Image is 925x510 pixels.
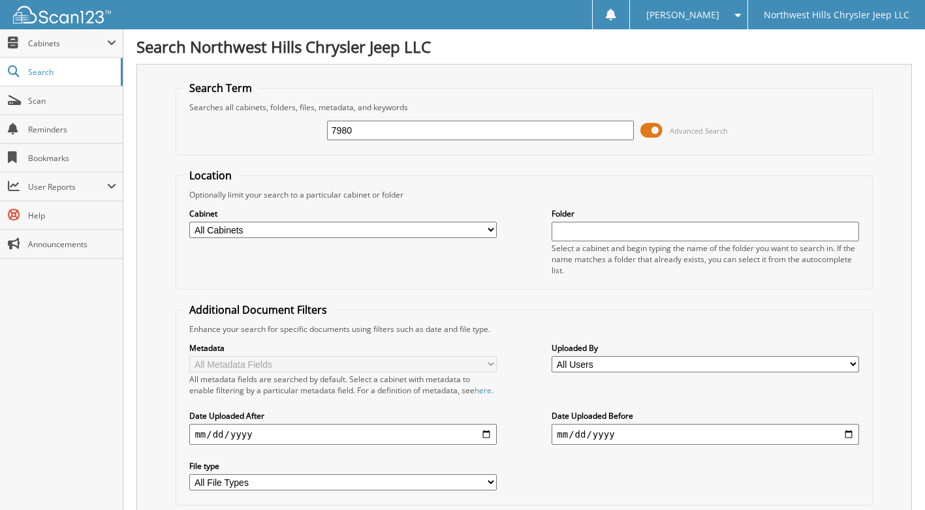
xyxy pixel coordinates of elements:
[189,208,496,219] label: Cabinet
[28,67,114,78] span: Search
[189,374,496,396] div: All metadata fields are searched by default. Select a cabinet with metadata to enable filtering b...
[860,447,925,510] iframe: Chat Widget
[670,126,728,136] span: Advanced Search
[136,36,912,57] h1: Search Northwest Hills Chrysler Jeep LLC
[646,11,719,19] span: [PERSON_NAME]
[183,303,334,317] legend: Additional Document Filters
[13,6,111,23] img: scan123-logo-white.svg
[28,124,116,135] span: Reminders
[189,424,496,445] input: start
[552,342,858,353] label: Uploaded By
[28,210,116,221] span: Help
[28,153,116,164] span: Bookmarks
[28,38,107,49] span: Cabinets
[189,460,496,472] label: File type
[183,102,865,113] div: Searches all cabinets, folders, files, metadata, and keywords
[764,11,909,19] span: Northwest Hills Chrysler Jeep LLC
[28,239,116,250] span: Announcements
[552,424,858,445] input: end
[183,81,259,95] legend: Search Term
[552,243,858,276] div: Select a cabinet and begin typing the name of the folder you want to search in. If the name match...
[183,168,238,183] legend: Location
[552,208,858,219] label: Folder
[552,410,858,421] label: Date Uploaded Before
[183,323,865,335] div: Enhance your search for specific documents using filters such as date and file type.
[475,385,492,396] a: here
[189,342,496,353] label: Metadata
[28,181,107,192] span: User Reports
[28,95,116,106] span: Scan
[189,410,496,421] label: Date Uploaded After
[183,189,865,200] div: Optionally limit your search to a particular cabinet or folder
